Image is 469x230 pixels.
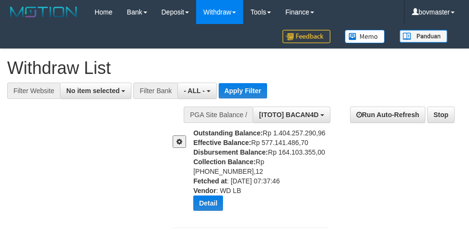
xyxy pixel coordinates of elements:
img: Button%20Memo.svg [345,30,385,43]
span: No item selected [66,87,119,95]
span: [ITOTO] BACAN4D [259,111,318,119]
button: [ITOTO] BACAN4D [253,107,330,123]
b: Effective Balance: [193,139,251,146]
b: Outstanding Balance: [193,129,263,137]
button: No item selected [60,83,131,99]
button: - ALL - [177,83,216,99]
button: Detail [193,195,223,211]
div: Filter Bank [133,83,177,99]
img: panduan.png [399,30,447,43]
button: Apply Filter [219,83,267,98]
b: Collection Balance: [193,158,256,166]
img: MOTION_logo.png [7,5,80,19]
b: Fetched at [193,177,227,185]
a: Run Auto-Refresh [350,107,425,123]
img: Feedback.jpg [282,30,330,43]
a: Stop [427,107,455,123]
b: Vendor [193,187,216,194]
div: Rp 1.404.257.290,96 Rp 577.141.486,70 Rp 164.103.355,00 Rp [PHONE_NUMBER],12 : [DATE] 07:37:46 : ... [193,128,335,218]
b: Disbursement Balance: [193,148,268,156]
div: Filter Website [7,83,60,99]
h1: Withdraw List [7,59,455,78]
span: - ALL - [184,87,205,95]
div: PGA Site Balance / [184,107,253,123]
